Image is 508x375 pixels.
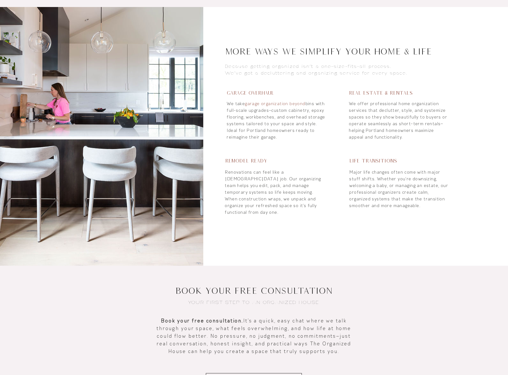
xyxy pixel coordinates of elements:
[225,158,267,163] a: REMODEL READY
[245,101,305,106] a: garage organization beyond
[349,169,448,209] p: Major life changes often come with major stuff shifts. Whether you’re downsizing, welcoming a bab...
[175,286,332,296] a: Book Your Free Consultation
[227,90,274,96] a: Garage Overhaul
[225,46,435,58] h2: More WAYS We Simplify Your Home & Life
[225,63,448,76] h6: Because getting organized isn’t a one-size-fits-all process. We’ve got a decluttering and organiz...
[349,158,397,163] a: Life Transitions
[188,299,319,305] a: YOUR FIRST STEP TO AN ORGANIZED HOUSE
[225,169,324,216] p: Renovations can feel like a [DEMOGRAPHIC_DATA] job. Our organizing team helps you edit, pack, and...
[227,100,326,141] p: We take bins with full-scale upgrades—custom cabinetry, epoxy flooring, workbenches, and overhead...
[161,317,243,324] span: Book your free consultation.
[349,90,413,96] a: Real Estate & Rentals
[349,100,448,141] p: We offer professional home organization services that declutter, style, and systemize spaces so t...
[157,317,351,354] span: It’s a quick, easy chat where we talk through your space, what feels overwhelming, and how life a...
